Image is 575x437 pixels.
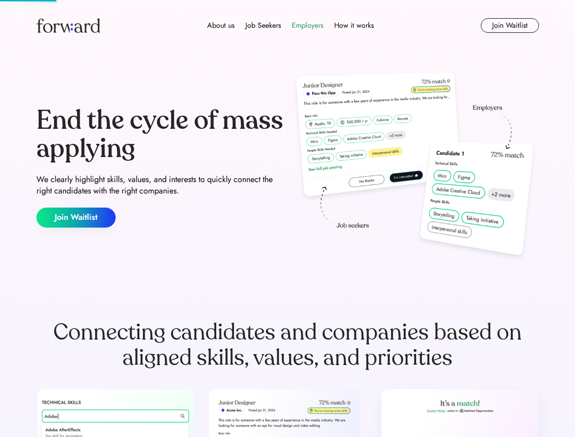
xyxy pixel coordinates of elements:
[36,18,100,33] img: Forward logo
[292,20,323,31] div: Employers
[334,20,374,31] div: How it works
[245,20,281,31] div: Job Seekers
[207,20,234,31] div: About us
[36,174,284,197] div: We clearly highlight skills, values, and interests to quickly connect the right candidates with t...
[481,18,539,33] button: Join Waitlist
[36,107,284,163] div: End the cycle of mass applying
[36,208,116,228] button: Join Waitlist
[291,69,539,265] img: hero-image.png
[36,320,539,371] div: Connecting candidates and companies based on aligned skills, values, and priorities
